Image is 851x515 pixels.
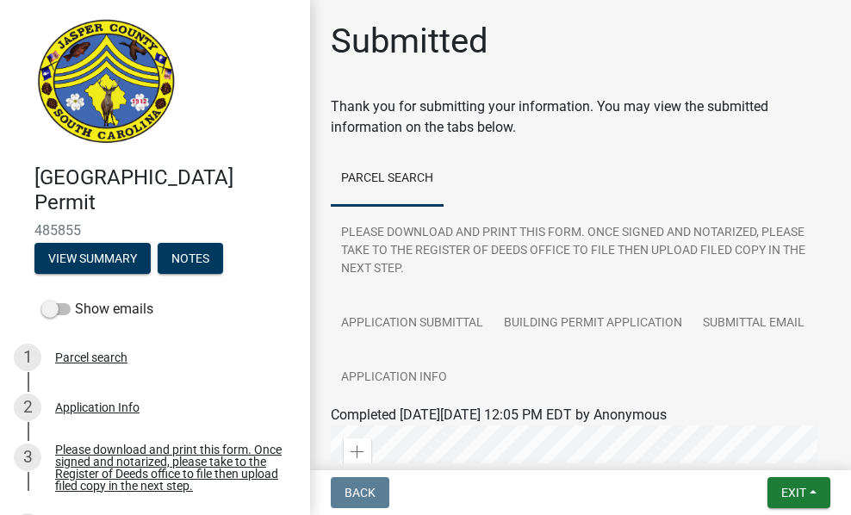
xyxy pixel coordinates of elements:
div: Zoom in [344,438,371,466]
span: 485855 [34,222,276,239]
a: Parcel search [331,152,444,207]
a: Application Info [331,351,457,406]
a: Application Submittal [331,296,494,351]
a: Submittal Email [693,296,815,351]
button: Back [331,477,389,508]
div: 2 [14,394,41,421]
span: Completed [DATE][DATE] 12:05 PM EDT by Anonymous [331,406,667,423]
div: Application Info [55,401,140,413]
a: Building Permit Application [494,296,693,351]
span: Exit [781,486,806,499]
button: Exit [767,477,830,508]
label: Show emails [41,299,153,320]
a: Please download and print this form. Once signed and notarized, please take to the Register of De... [331,206,830,297]
div: Thank you for submitting your information. You may view the submitted information on the tabs below. [331,96,830,138]
wm-modal-confirm: Notes [158,252,223,266]
div: Parcel search [55,351,127,363]
span: Back [345,486,376,499]
div: 1 [14,344,41,371]
div: 3 [14,444,41,471]
wm-modal-confirm: Summary [34,252,151,266]
div: Please download and print this form. Once signed and notarized, please take to the Register of De... [55,444,283,492]
button: Notes [158,243,223,274]
img: Jasper County, South Carolina [34,18,178,147]
h4: [GEOGRAPHIC_DATA] Permit [34,165,296,215]
h1: Submitted [331,21,488,62]
button: View Summary [34,243,151,274]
